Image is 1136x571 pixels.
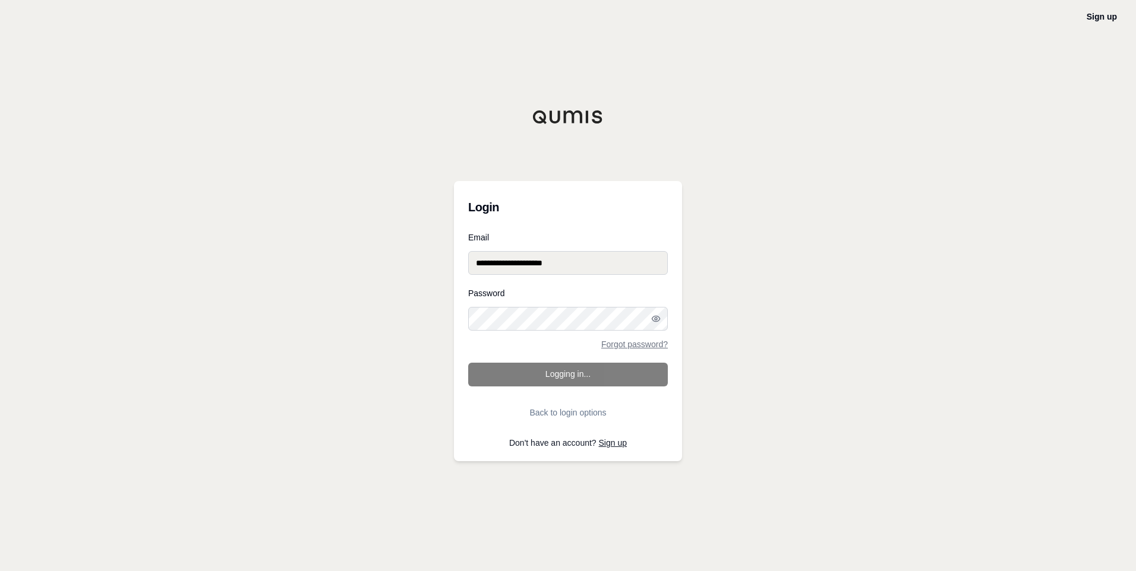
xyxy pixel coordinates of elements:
[468,289,668,297] label: Password
[601,340,668,348] a: Forgot password?
[468,195,668,219] h3: Login
[532,110,604,124] img: Qumis
[468,401,668,424] button: Back to login options
[468,439,668,447] p: Don't have an account?
[1087,12,1117,21] a: Sign up
[599,438,627,448] a: Sign up
[468,233,668,242] label: Email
